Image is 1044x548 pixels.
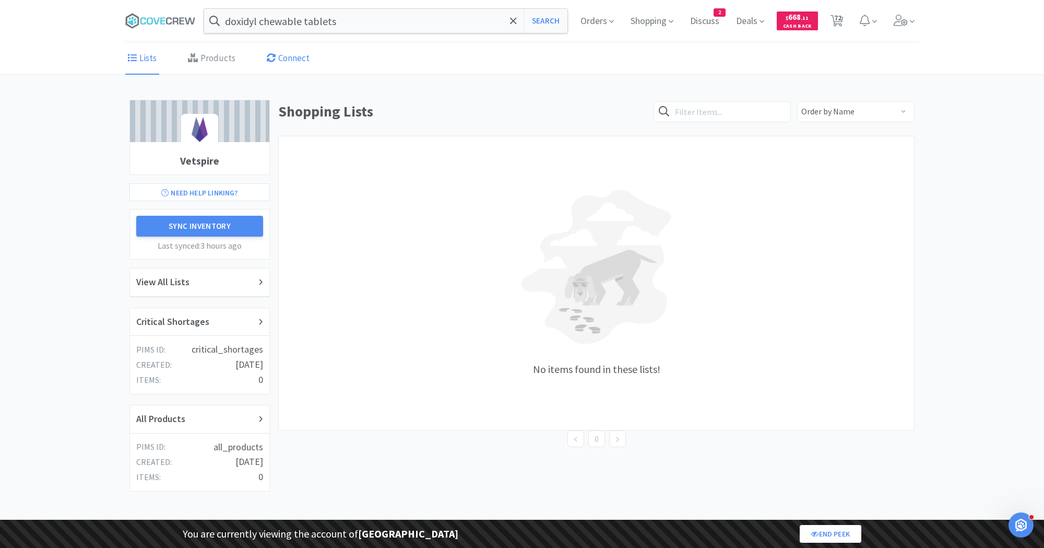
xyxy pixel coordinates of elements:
a: Lists [125,43,159,75]
h2: Critical Shortages [136,314,209,330]
span: . 11 [801,15,809,21]
span: $ [786,15,788,21]
h2: All Products [136,412,185,427]
a: 0 [589,431,604,447]
h5: created: [136,456,172,469]
a: Discuss2 [686,17,723,26]
h5: PIMS ID: [136,343,165,357]
li: 0 [588,430,605,447]
li: Previous Page [567,430,584,447]
a: Products [185,43,238,75]
img: ca61dae5fd4342b8bce252dc3729abf4_86.png [181,114,218,145]
iframe: Intercom live chat [1009,512,1034,538]
button: Sync Inventory [136,216,263,237]
h4: all_products [213,440,263,455]
strong: [GEOGRAPHIC_DATA] [358,527,458,540]
img: blind-dog-light.png [518,189,675,345]
h4: [DATE] [235,454,263,470]
a: $668.11Cash Back [777,7,818,35]
input: Filter Items... [654,101,791,122]
h4: critical_shortages [192,342,263,357]
span: Cash Back [783,24,812,30]
h1: Vetspire [130,147,269,174]
a: Need Help Linking? [129,183,270,201]
h2: View All Lists [136,275,189,290]
h3: No items found in these lists! [331,361,862,378]
i: icon: right [614,436,621,442]
h4: [DATE] [235,357,263,372]
span: 668 [786,12,809,22]
h5: items: [136,471,161,484]
h5: Last synced: 3 hours ago [136,239,263,253]
span: 2 [714,9,725,16]
i: icon: left [573,436,579,442]
h1: Shopping Lists [278,100,647,123]
h5: items: [136,374,161,387]
a: Connect [264,43,312,75]
li: Next Page [609,430,626,447]
h4: 0 [258,372,263,388]
h5: PIMS ID: [136,440,165,454]
input: Search by item, sku, manufacturer, ingredient, size... [204,9,567,33]
p: You are currently viewing the account of [183,526,458,542]
a: End Peek [800,525,861,543]
a: 72 [826,18,848,27]
h4: 0 [258,470,263,485]
h5: created: [136,358,172,372]
button: Search [524,9,567,33]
